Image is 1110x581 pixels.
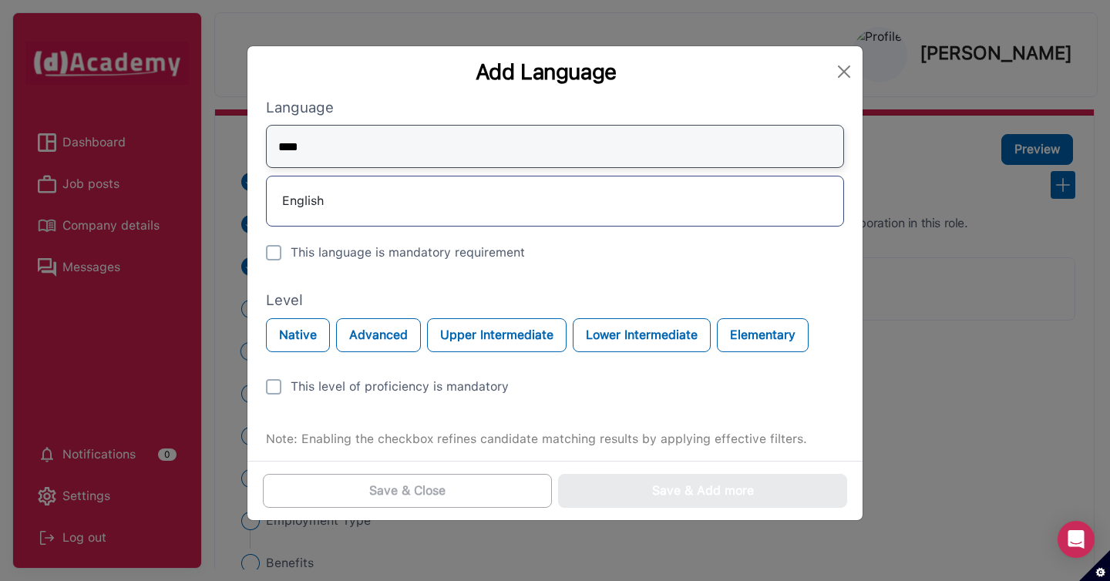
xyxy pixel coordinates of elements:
[832,59,856,84] button: Close
[279,189,831,213] div: English
[260,59,832,85] div: Add Language
[266,97,844,119] label: Language
[369,482,446,500] div: Save & Close
[573,318,711,352] button: Lower Intermediate
[266,318,330,352] button: Native
[427,318,567,352] button: Upper Intermediate
[291,378,509,396] div: This level of proficiency is mandatory
[558,474,847,508] button: Save & Add more
[291,243,525,262] div: This language is mandatory requirement
[266,379,281,395] img: unCheck
[266,290,844,312] label: Level
[336,318,421,352] button: Advanced
[1079,550,1110,581] button: Set cookie preferences
[1058,521,1095,558] div: Open Intercom Messenger
[301,432,807,446] span: Enabling the checkbox refines candidate matching results by applying effective filters.
[266,245,281,260] img: unCheck
[652,482,754,500] div: Save & Add more
[263,474,552,508] button: Save & Close
[266,430,298,448] label: Note:
[717,318,809,352] button: Elementary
